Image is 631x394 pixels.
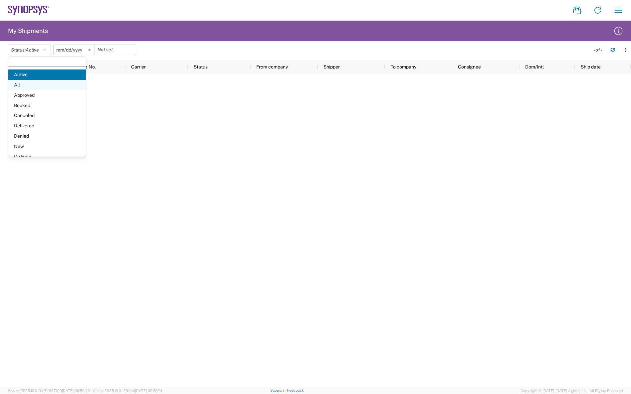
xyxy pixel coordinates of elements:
[8,141,86,152] span: New
[581,64,601,69] span: Ship date
[287,388,304,392] a: Feedback
[131,64,146,69] span: Carrier
[8,110,86,121] span: Canceled
[458,64,481,69] span: Consignee
[8,131,86,141] span: Denied
[194,64,208,69] span: Status
[8,45,51,55] button: Status:Active
[8,121,86,131] span: Delivered
[256,64,288,69] span: From company
[95,45,136,55] input: Not set
[391,64,416,69] span: To company
[93,389,162,393] span: Client: 2025.19.0-129fbcf
[8,389,90,393] span: Server: 2025.19.0-91c74307f99
[525,64,544,69] span: Dom/Intl
[8,27,48,35] h2: My Shipments
[54,45,95,55] input: Not set
[323,64,340,69] span: Shipper
[521,388,623,394] span: Copyright © [DATE]-[DATE] Agistix Inc., All Rights Reserved
[62,389,90,393] span: [DATE] 09:50:40
[8,100,86,111] span: Booked
[8,152,86,162] span: On Hold
[270,388,287,392] a: Support
[8,80,86,90] span: All
[593,47,605,53] div: - of -
[135,389,162,393] span: [DATE] 09:39:01
[26,47,39,53] span: Active
[8,90,86,100] span: Approved
[8,69,86,80] span: Active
